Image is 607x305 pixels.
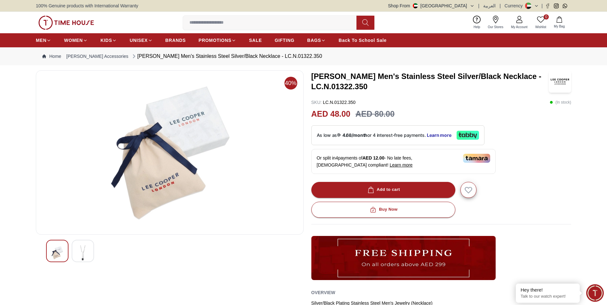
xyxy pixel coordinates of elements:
[64,35,88,46] a: WOMEN
[38,16,94,30] img: ...
[284,77,297,90] span: 40%
[36,37,46,43] span: MEN
[311,182,455,198] button: Add to cart
[275,35,294,46] a: GIFTING
[130,37,148,43] span: UNISEX
[499,3,501,9] span: |
[42,53,61,59] a: Home
[41,76,298,229] img: LEE COOPER Men's Stainless Steel Silver/Black Necklace - LC.N.01322.350
[64,37,83,43] span: WOMEN
[100,37,112,43] span: KIDS
[549,70,571,93] img: LEE COOPER Men's Stainless Steel Silver/Black Necklace - LC.N.01322.350
[485,25,506,29] span: Our Stores
[165,37,186,43] span: BRANDS
[249,35,262,46] a: SALE
[307,35,326,46] a: BAGS
[311,108,350,120] h2: AED 48.00
[545,4,550,8] a: Facebook
[52,245,63,260] img: LEE COOPER Men's Stainless Steel Silver/Black Necklace - LC.N.01322.350
[544,14,549,20] span: 0
[390,162,413,168] span: Learn more
[100,35,117,46] a: KIDS
[551,24,567,29] span: My Bag
[541,3,543,9] span: |
[355,108,395,120] h3: AED 80.00
[505,3,525,9] div: Currency
[554,4,559,8] a: Instagram
[165,35,186,46] a: BRANDS
[478,3,480,9] span: |
[311,71,549,92] h3: [PERSON_NAME] Men's Stainless Steel Silver/Black Necklace - LC.N.01322.350
[66,53,128,59] a: [PERSON_NAME] Accessories
[463,154,490,163] img: Tamara
[531,14,550,31] a: 0Wishlist
[339,35,387,46] a: Back To School Sale
[388,3,475,9] button: Shop From[GEOGRAPHIC_DATA]
[311,100,322,105] span: SKU :
[311,202,455,218] button: Buy Now
[307,37,321,43] span: BAGS
[199,35,236,46] a: PROMOTIONS
[77,245,89,260] img: LEE COOPER Men's Stainless Steel Silver/Black Necklace - LC.N.01322.350
[470,14,484,31] a: Help
[339,37,387,43] span: Back To School Sale
[366,186,400,193] div: Add to cart
[471,25,483,29] span: Help
[484,14,507,31] a: Our Stores
[533,25,549,29] span: Wishlist
[521,294,575,299] p: Talk to our watch expert!
[363,155,384,160] span: AED 12.00
[508,25,530,29] span: My Account
[311,288,335,297] h2: Overview
[275,37,294,43] span: GIFTING
[369,206,397,213] div: Buy Now
[311,99,356,106] p: LC.N.01322.350
[586,284,604,302] div: Chat Widget
[311,149,496,174] div: Or split in 4 payments of - No late fees, [DEMOGRAPHIC_DATA] compliant!
[36,47,571,65] nav: Breadcrumb
[521,287,575,293] div: Hey there!
[413,3,418,8] img: United Arab Emirates
[563,4,567,8] a: Whatsapp
[36,3,138,9] span: 100% Genuine products with International Warranty
[199,37,232,43] span: PROMOTIONS
[311,236,496,280] img: ...
[550,99,571,106] p: ( In stock )
[36,35,51,46] a: MEN
[130,35,152,46] a: UNISEX
[483,3,496,9] button: العربية
[550,15,569,30] button: My Bag
[249,37,262,43] span: SALE
[131,52,322,60] div: [PERSON_NAME] Men's Stainless Steel Silver/Black Necklace - LC.N.01322.350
